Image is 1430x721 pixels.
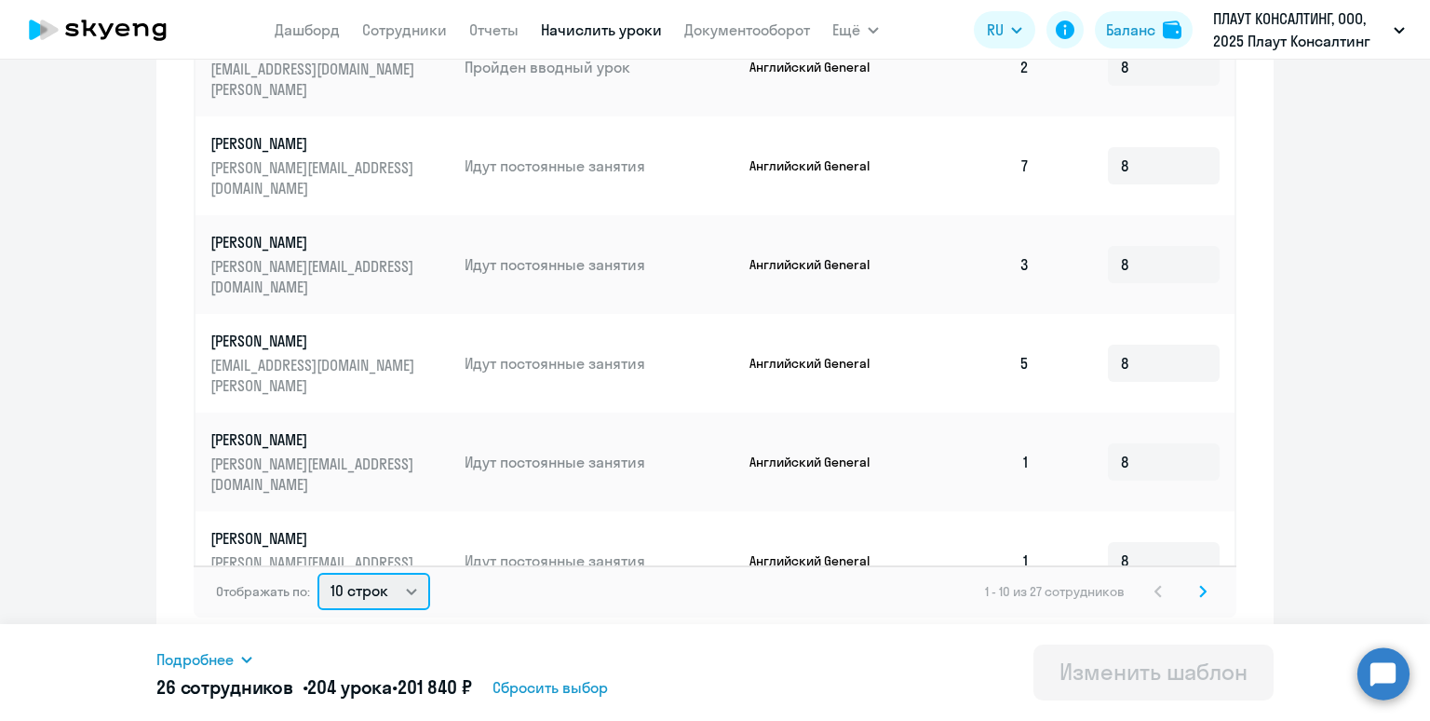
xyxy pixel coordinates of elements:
span: Подробнее [156,648,234,671]
img: balance [1163,20,1181,39]
p: [PERSON_NAME] [210,331,419,351]
button: Балансbalance [1095,11,1193,48]
p: Идут постоянные занятия [465,254,735,275]
p: Пройден вводный урок [465,57,735,77]
p: Английский General [749,256,889,273]
button: Изменить шаблон [1033,645,1274,701]
div: Изменить шаблон [1059,657,1248,687]
h5: 26 сотрудников • • [156,674,472,701]
a: [PERSON_NAME][PERSON_NAME][EMAIL_ADDRESS][DOMAIN_NAME] [210,232,450,297]
a: Отчеты [469,20,519,39]
span: Ещё [832,19,860,41]
p: [PERSON_NAME] [210,133,419,154]
p: [PERSON_NAME][EMAIL_ADDRESS][DOMAIN_NAME] [210,454,419,495]
p: [EMAIL_ADDRESS][DOMAIN_NAME][PERSON_NAME] [210,59,419,100]
td: 5 [914,314,1045,413]
p: Английский General [749,454,889,470]
td: 2 [914,18,1045,116]
a: Дашборд [275,20,340,39]
a: [PERSON_NAME][PERSON_NAME][EMAIL_ADDRESS][DOMAIN_NAME] [210,133,450,198]
p: [PERSON_NAME] [210,232,419,252]
td: 7 [914,116,1045,215]
a: [PERSON_NAME][EMAIL_ADDRESS][DOMAIN_NAME][PERSON_NAME] [210,331,450,396]
button: ПЛАУТ КОНСАЛТИНГ, ООО, 2025 Плаут Консалтинг [1204,7,1414,52]
a: Сотрудники [362,20,447,39]
div: Баланс [1106,19,1155,41]
p: Английский General [749,59,889,75]
p: [PERSON_NAME][EMAIL_ADDRESS][DOMAIN_NAME] [210,256,419,297]
button: RU [974,11,1035,48]
p: [PERSON_NAME][EMAIL_ADDRESS][DOMAIN_NAME] [210,552,419,593]
span: 1 - 10 из 27 сотрудников [985,583,1125,600]
a: Документооборот [684,20,810,39]
span: Отображать по: [216,583,310,600]
p: Идут постоянные занятия [465,156,735,176]
span: Сбросить выбор [492,676,608,699]
p: Английский General [749,355,889,372]
p: [PERSON_NAME][EMAIL_ADDRESS][DOMAIN_NAME] [210,157,419,198]
p: ПЛАУТ КОНСАЛТИНГ, ООО, 2025 Плаут Консалтинг [1213,7,1386,52]
p: Английский General [749,552,889,569]
td: 1 [914,413,1045,511]
a: [PERSON_NAME][PERSON_NAME][EMAIL_ADDRESS][DOMAIN_NAME] [210,528,450,593]
span: RU [987,19,1004,41]
span: 201 840 ₽ [398,675,472,699]
p: Идут постоянные занятия [465,353,735,374]
p: [PERSON_NAME] [210,429,419,450]
p: [EMAIL_ADDRESS][DOMAIN_NAME][PERSON_NAME] [210,355,419,396]
p: Идут постоянные занятия [465,452,735,472]
p: Идут постоянные занятия [465,551,735,571]
p: [PERSON_NAME] [210,528,419,549]
td: 3 [914,215,1045,314]
p: Английский General [749,157,889,174]
a: [PERSON_NAME][PERSON_NAME][EMAIL_ADDRESS][DOMAIN_NAME] [210,429,450,495]
a: Начислить уроки [541,20,662,39]
span: 204 урока [307,675,392,699]
a: [EMAIL_ADDRESS][DOMAIN_NAME][PERSON_NAME] [210,34,450,100]
td: 1 [914,511,1045,610]
button: Ещё [832,11,879,48]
